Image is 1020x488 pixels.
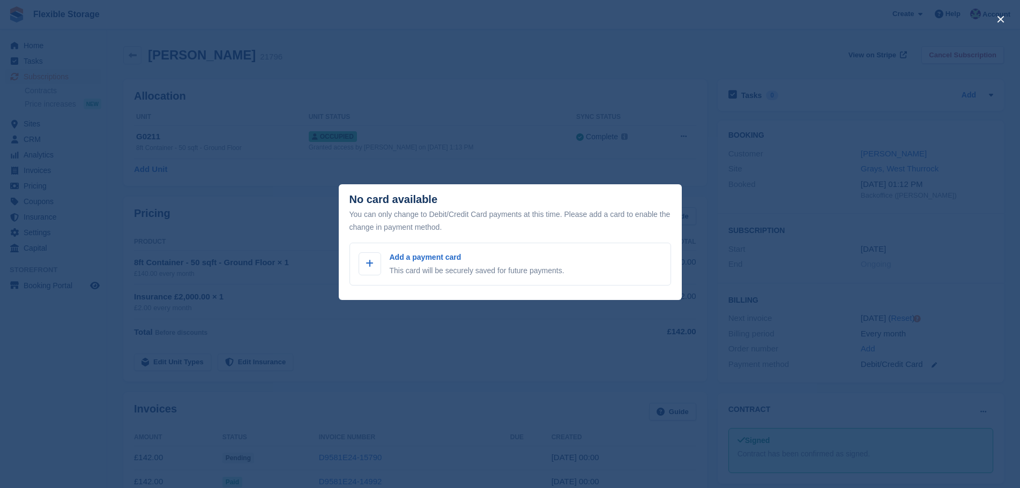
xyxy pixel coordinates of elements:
[992,11,1009,28] button: close
[349,208,671,234] div: You can only change to Debit/Credit Card payments at this time. Please add a card to enable the c...
[390,252,564,263] p: Add a payment card
[349,243,671,286] a: Add a payment card This card will be securely saved for future payments.
[349,193,438,206] div: No card available
[390,265,564,276] p: This card will be securely saved for future payments.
